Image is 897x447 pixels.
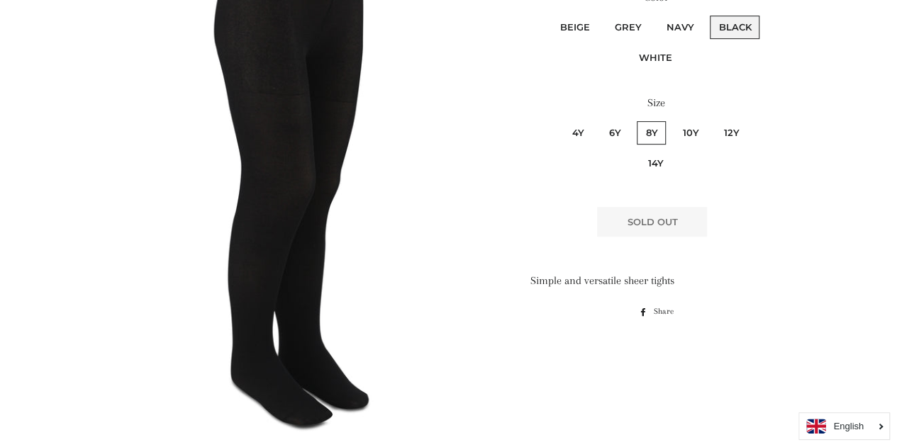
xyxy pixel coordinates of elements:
[806,419,882,434] a: English
[600,121,629,145] label: 6y
[639,152,672,175] label: 14y
[637,121,666,145] label: 8y
[551,16,598,39] label: Beige
[674,121,707,145] label: 10y
[597,207,707,237] button: Sold Out
[530,272,781,290] div: Simple and versatile sheer tights
[563,121,592,145] label: 4y
[530,94,781,112] label: Size
[833,421,864,431] i: English
[710,16,759,39] label: Black
[715,121,747,145] label: 12y
[606,16,650,39] label: Grey
[627,216,677,227] span: Sold Out
[653,304,680,319] span: Share
[657,16,702,39] label: Navy
[630,46,681,69] label: White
